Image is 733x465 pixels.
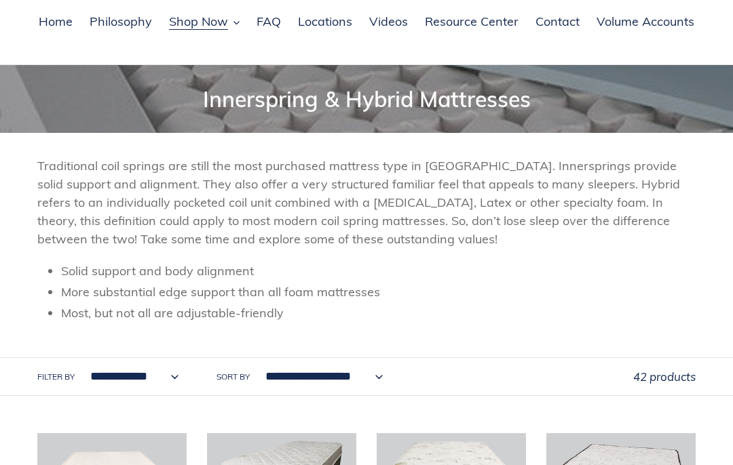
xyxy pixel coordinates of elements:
[61,262,696,280] li: Solid support and body alignment
[418,12,525,33] a: Resource Center
[217,371,250,383] label: Sort by
[633,369,696,384] span: 42 products
[369,14,408,30] span: Videos
[37,157,696,248] p: Traditional coil springs are still the most purchased mattress type in [GEOGRAPHIC_DATA]. Innersp...
[169,14,228,30] span: Shop Now
[362,12,415,33] a: Videos
[83,12,159,33] a: Philosophy
[61,304,696,322] li: Most, but not all are adjustable-friendly
[291,12,359,33] a: Locations
[298,14,352,30] span: Locations
[39,14,73,30] span: Home
[162,12,246,33] button: Shop Now
[590,12,701,33] a: Volume Accounts
[250,12,288,33] a: FAQ
[37,371,75,383] label: Filter by
[597,14,694,30] span: Volume Accounts
[32,12,79,33] a: Home
[90,14,152,30] span: Philosophy
[257,14,281,30] span: FAQ
[61,283,696,301] li: More substantial edge support than all foam mattresses
[203,85,531,113] span: Innerspring & Hybrid Mattresses
[529,12,586,33] a: Contact
[425,14,519,30] span: Resource Center
[535,14,580,30] span: Contact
